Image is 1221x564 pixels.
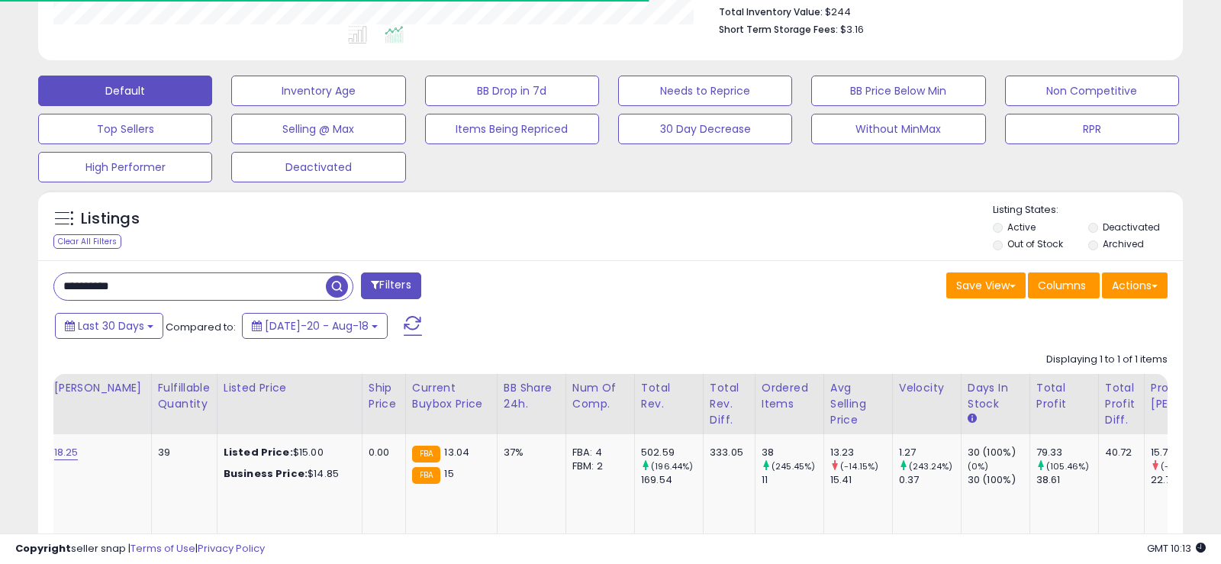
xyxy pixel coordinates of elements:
div: FBM: 2 [572,459,623,473]
button: High Performer [38,152,212,182]
label: Archived [1103,237,1144,250]
small: Days In Stock. [968,412,977,426]
strong: Copyright [15,541,71,556]
button: Inventory Age [231,76,405,106]
button: Needs to Reprice [618,76,792,106]
button: Items Being Repriced [425,114,599,144]
button: Without MinMax [811,114,985,144]
li: $244 [719,2,1156,20]
div: Total Rev. Diff. [710,380,749,428]
button: Default [38,76,212,106]
div: Ship Price [369,380,399,412]
div: Clear All Filters [53,234,121,249]
div: Ordered Items [762,380,817,412]
div: Fulfillable Quantity [158,380,211,412]
small: (245.45%) [772,460,815,472]
button: Save View [946,272,1026,298]
div: [PERSON_NAME] [54,380,145,396]
a: 18.25 [54,445,79,460]
b: Listed Price: [224,445,293,459]
b: Short Term Storage Fees: [719,23,838,36]
div: Days In Stock [968,380,1023,412]
label: Active [1007,221,1036,234]
span: Columns [1038,278,1086,293]
div: $15.00 [224,446,350,459]
div: 0.00 [369,446,394,459]
div: 1.27 [899,446,961,459]
span: $3.16 [840,22,864,37]
span: [DATE]-20 - Aug-18 [265,318,369,334]
div: Velocity [899,380,955,396]
div: 38.61 [1036,473,1098,487]
button: Columns [1028,272,1100,298]
div: seller snap | | [15,542,265,556]
button: Deactivated [231,152,405,182]
button: [DATE]-20 - Aug-18 [242,313,388,339]
small: (196.44%) [651,460,693,472]
div: 39 [158,446,205,459]
div: Num of Comp. [572,380,628,412]
div: Avg Selling Price [830,380,886,428]
div: 38 [762,446,823,459]
a: Terms of Use [130,541,195,556]
div: 502.59 [641,446,703,459]
div: 15.41 [830,473,892,487]
b: Total Inventory Value: [719,5,823,18]
div: $14.85 [224,467,350,481]
div: 37% [504,446,554,459]
div: Total Rev. [641,380,697,412]
a: Privacy Policy [198,541,265,556]
span: 15 [444,466,453,481]
small: FBA [412,446,440,462]
div: 13.23 [830,446,892,459]
div: FBA: 4 [572,446,623,459]
div: 79.33 [1036,446,1098,459]
label: Deactivated [1103,221,1160,234]
button: Top Sellers [38,114,212,144]
button: Selling @ Max [231,114,405,144]
button: BB Drop in 7d [425,76,599,106]
div: Current Buybox Price [412,380,491,412]
b: Business Price: [224,466,308,481]
span: Compared to: [166,320,236,334]
h5: Listings [81,208,140,230]
div: 40.72 [1105,446,1132,459]
button: RPR [1005,114,1179,144]
small: (-30.7%) [1161,460,1198,472]
small: (0%) [968,460,989,472]
small: (-14.15%) [840,460,878,472]
span: Last 30 Days [78,318,144,334]
p: Listing States: [993,203,1183,218]
button: Actions [1102,272,1168,298]
div: BB Share 24h. [504,380,559,412]
div: Total Profit [1036,380,1092,412]
div: 30 (100%) [968,446,1029,459]
div: Displaying 1 to 1 of 1 items [1046,353,1168,367]
label: Out of Stock [1007,237,1063,250]
div: 11 [762,473,823,487]
div: Listed Price [224,380,356,396]
span: 2025-09-18 10:13 GMT [1147,541,1206,556]
div: 169.54 [641,473,703,487]
div: 333.05 [710,446,743,459]
button: Non Competitive [1005,76,1179,106]
button: Last 30 Days [55,313,163,339]
div: 30 (100%) [968,473,1029,487]
div: Total Profit Diff. [1105,380,1138,428]
small: (105.46%) [1046,460,1089,472]
button: Filters [361,272,420,299]
button: 30 Day Decrease [618,114,792,144]
span: 13.04 [444,445,469,459]
small: FBA [412,467,440,484]
button: BB Price Below Min [811,76,985,106]
div: 0.37 [899,473,961,487]
small: (243.24%) [909,460,952,472]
